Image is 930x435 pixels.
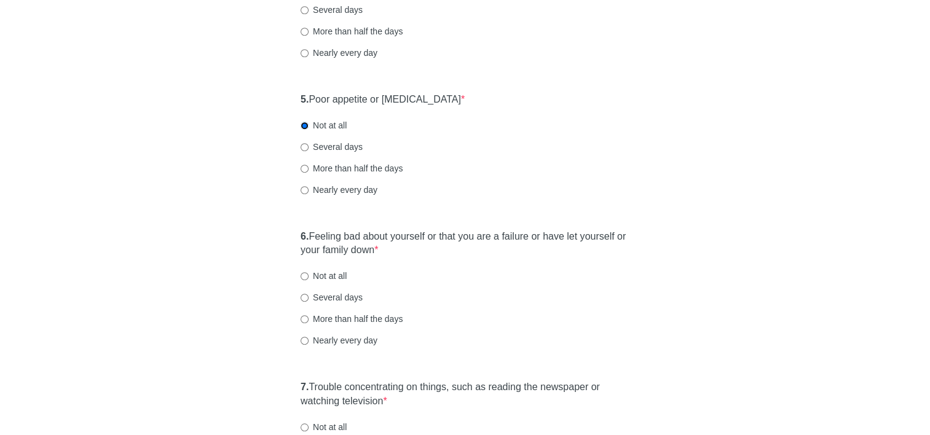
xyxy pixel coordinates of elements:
[301,119,347,131] label: Not at all
[301,421,347,433] label: Not at all
[301,334,377,347] label: Nearly every day
[301,294,309,302] input: Several days
[301,186,309,194] input: Nearly every day
[301,270,347,282] label: Not at all
[301,162,403,174] label: More than half the days
[301,382,309,392] strong: 7.
[301,423,309,431] input: Not at all
[301,165,309,173] input: More than half the days
[301,28,309,36] input: More than half the days
[301,141,363,153] label: Several days
[301,94,309,104] strong: 5.
[301,337,309,345] input: Nearly every day
[301,122,309,130] input: Not at all
[301,93,465,107] label: Poor appetite or [MEDICAL_DATA]
[301,315,309,323] input: More than half the days
[301,4,363,16] label: Several days
[301,184,377,196] label: Nearly every day
[301,143,309,151] input: Several days
[301,313,403,325] label: More than half the days
[301,272,309,280] input: Not at all
[301,291,363,304] label: Several days
[301,230,629,258] label: Feeling bad about yourself or that you are a failure or have let yourself or your family down
[301,6,309,14] input: Several days
[301,380,629,409] label: Trouble concentrating on things, such as reading the newspaper or watching television
[301,47,377,59] label: Nearly every day
[301,231,309,241] strong: 6.
[301,25,403,37] label: More than half the days
[301,49,309,57] input: Nearly every day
